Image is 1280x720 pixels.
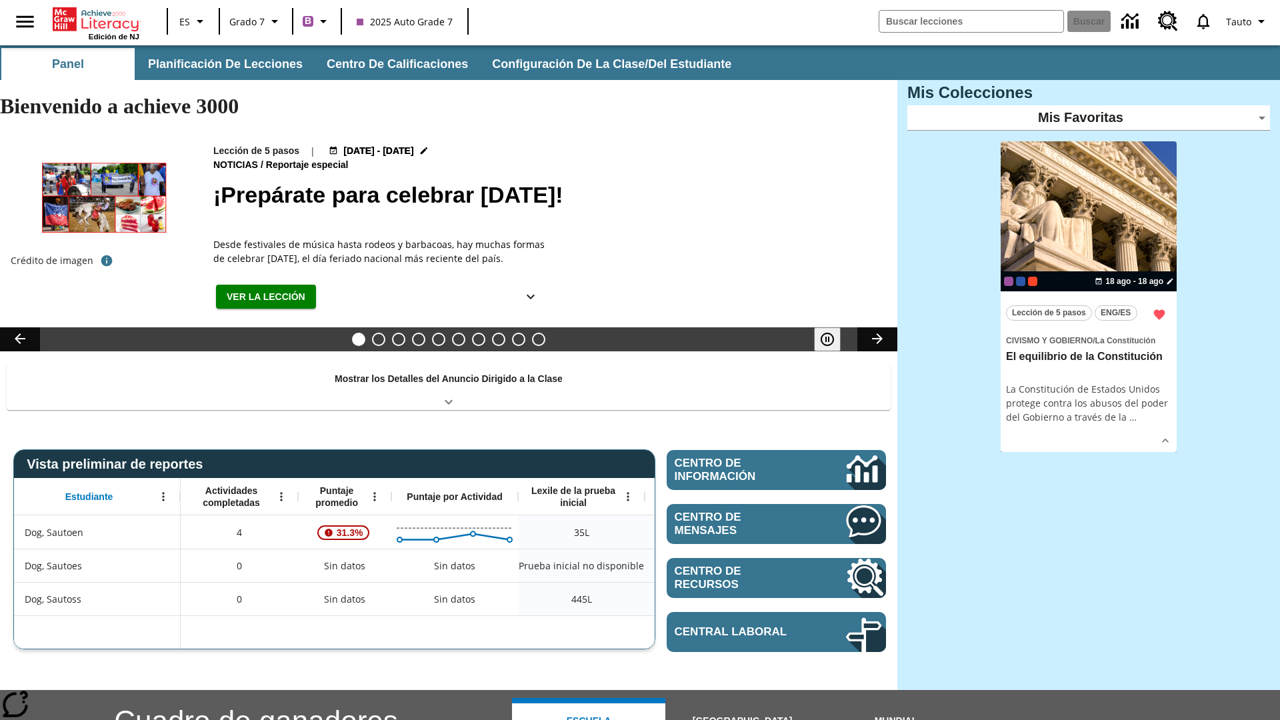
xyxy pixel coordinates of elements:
button: Grado: Grado 7, Elige un grado [224,9,288,33]
span: 35 Lexile, Dog, Sautoen [574,525,589,539]
span: Tauto [1226,15,1251,29]
a: Notificaciones [1186,4,1221,39]
button: Lección de 5 pasos [1006,305,1092,321]
button: Ver más [1155,431,1175,451]
span: Tema: Civismo y Gobierno/La Constitución [1006,333,1171,347]
a: Centro de recursos, Se abrirá en una pestaña nueva. [667,558,886,598]
span: Dog, Sautoen [25,525,83,539]
button: Crédito de imagen: Arriba, de izquierda a derecha: Aaron de L.A. Photography/Shutterstock; Aaron ... [93,249,120,273]
span: / [261,159,263,170]
button: Abrir menú [365,487,385,507]
span: Lexile de la prueba inicial [525,485,622,509]
button: Diapositiva 8 La moda en la antigua Roma [492,333,505,346]
button: Carrusel de lecciones, seguir [857,327,897,351]
div: Pausar [814,327,854,351]
span: Estudiante [65,491,113,503]
span: ENG/ES [1101,306,1131,320]
button: Diapositiva 2 De vuelta a la Tierra [372,333,385,346]
span: Grado 7 [229,15,265,29]
span: 0 [237,592,242,606]
span: Reportaje especial [266,158,351,173]
span: Centro de información [675,457,801,483]
div: Sin datos, Dog, Sautoss [427,586,482,613]
a: Centro de mensajes [667,504,886,544]
button: Remover de Favoritas [1147,303,1171,327]
div: Clase actual [1004,277,1013,286]
span: Edición de NJ [89,33,139,41]
span: B [305,13,311,29]
div: 0, Dog, Sautoes [181,549,298,582]
span: [DATE] - [DATE] [343,144,413,158]
div: Test 1 [1028,277,1037,286]
a: Centro de información [1113,3,1150,40]
a: Centro de recursos, Se abrirá en una pestaña nueva. [1150,3,1186,39]
span: OL 2025 Auto Grade 8 [1016,277,1025,286]
button: Boost El color de la clase es morado/púrpura. Cambiar el color de la clase. [297,9,337,33]
span: Central laboral [675,625,806,639]
div: 445 Lexile, Por debajo del nivel esperado, Dog, Sautoss [645,582,771,615]
button: Diapositiva 4 ¡Fuera! ¡Es privado! [412,333,425,346]
span: ES [179,15,190,29]
div: Portada [53,5,139,41]
span: | [310,144,315,158]
div: 4, Dog, Sautoen [181,515,298,549]
button: Diapositiva 3 Devoluciones gratis: ¿bueno o malo? [392,333,405,346]
input: Buscar campo [879,11,1063,32]
div: , 31.3%, ¡Atención! La puntuación media de 31.3% correspondiente al primer intento de este estudi... [298,515,391,549]
span: Lección de 5 pasos [1012,306,1086,320]
div: 0, Dog, Sautoss [181,582,298,615]
span: / [1093,336,1095,345]
div: lesson details [1001,141,1177,453]
p: Mostrar los Detalles del Anuncio Dirigido a la Clase [335,372,563,386]
button: Diapositiva 7 La historia de terror del tomate [472,333,485,346]
a: Centro de información [667,450,886,490]
button: Panel [1,48,135,80]
div: Sin datos, Dog, Sautoes [298,549,391,582]
span: 2025 Auto Grade 7 [357,15,453,29]
span: 445 Lexile, Dog, Sautoss [571,592,592,606]
button: Abrir menú [153,487,173,507]
button: Diapositiva 1 ¡Prepárate para celebrar Juneteenth! [352,333,365,346]
button: Perfil/Configuración [1221,9,1275,33]
img: Fotos de alimentos rojos y de gente celebrando Juneteenth en desfiles, en la Marcha de Opal y en ... [11,144,197,249]
span: 31.3% [331,521,369,545]
button: 17 jul - 30 jun Elegir fechas [326,144,431,158]
span: Puntaje por Actividad [407,491,502,503]
button: Diapositiva 9 La invasión de los CD con Internet [512,333,525,346]
div: Sin datos, Dog, Sautoss [298,582,391,615]
button: Lenguaje: ES, Selecciona un idioma [172,9,215,33]
p: Lección de 5 pasos [213,144,299,158]
button: Diapositiva 10 El equilibrio de la Constitución [532,333,545,346]
button: Ver más [517,285,544,309]
span: Sin datos [317,552,372,579]
div: Mostrar los Detalles del Anuncio Dirigido a la Clase [7,364,891,410]
span: La Constitución [1095,336,1156,345]
div: Sin datos, Dog, Sautoes [645,549,771,582]
a: Portada [53,6,139,33]
h2: ¡Prepárate para celebrar Juneteenth! [213,178,881,212]
span: … [1129,411,1137,423]
div: Mis Favoritas [907,105,1270,131]
div: La Constitución de Estados Unidos protege contra los abusos del poder del Gobierno a través de la [1006,382,1171,424]
span: Actividades completadas [187,485,275,509]
button: Centro de calificaciones [316,48,479,80]
button: 18 ago - 18 ago Elegir fechas [1092,275,1177,287]
span: Desde festivales de música hasta rodeos y barbacoas, hay muchas formas de celebrar Juneteenth, el... [213,237,547,265]
button: Planificación de lecciones [137,48,313,80]
button: Abrir menú [271,487,291,507]
span: Noticias [213,158,261,173]
h3: Mis Colecciones [907,83,1270,102]
div: 35 Lexile, LE, Según la medida de lectura Lexile, el estudiante es un Lector Emergente (LE), por ... [645,515,771,549]
p: Crédito de imagen [11,254,93,267]
span: Dog, Sautoss [25,592,81,606]
span: 4 [237,525,242,539]
span: 18 ago - 18 ago [1105,275,1163,287]
div: Sin datos, Dog, Sautoes [427,553,482,579]
button: Abrir el menú lateral [5,2,45,41]
span: Sin datos [317,585,372,613]
span: Prueba inicial no disponible, Dog, Sautoes [519,559,644,573]
button: Diapositiva 5 Los últimos colonos [432,333,445,346]
button: Diapositiva 6 Energía solar para todos [452,333,465,346]
h3: El equilibrio de la Constitución [1006,350,1171,364]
